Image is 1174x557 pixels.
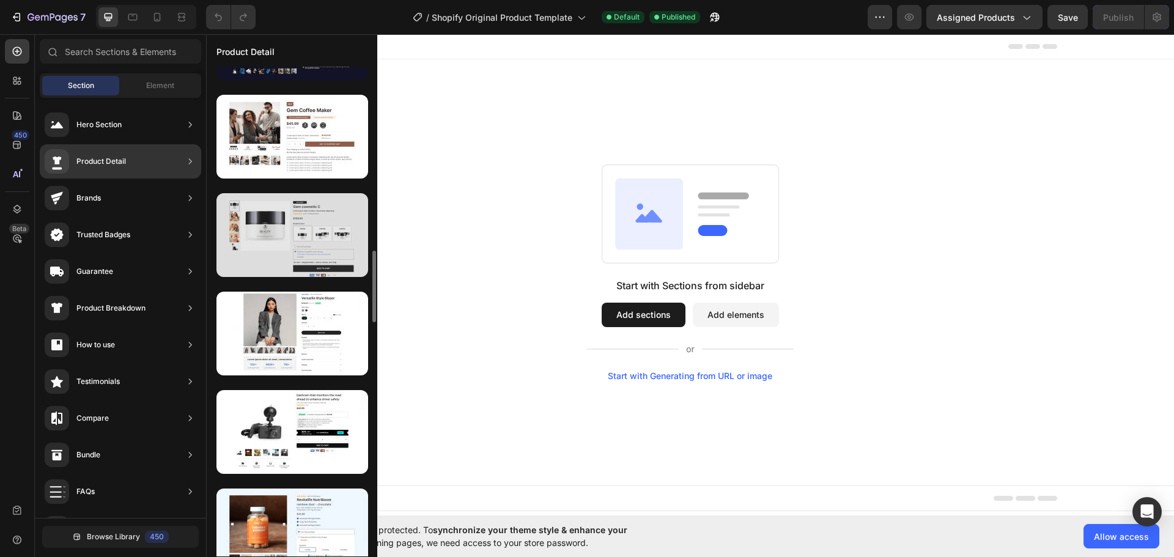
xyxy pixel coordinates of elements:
p: 7 [80,10,86,24]
div: Publish [1103,11,1134,24]
div: Testimonials [76,375,120,388]
span: Default [614,12,640,23]
div: Bundle [76,449,100,461]
div: Undo/Redo [206,5,256,29]
span: synchronize your theme style & enhance your experience [284,525,627,548]
button: Allow access [1084,524,1159,548]
div: Brands [76,192,101,204]
div: 450 [12,130,29,140]
button: Add sections [396,268,479,293]
div: FAQs [76,485,95,498]
span: Element [146,80,174,91]
div: Product Breakdown [76,302,146,314]
span: / [426,11,429,24]
span: Browse Library [87,531,140,542]
div: Compare [76,412,109,424]
iframe: Design area [206,34,1174,515]
input: Search Sections & Elements [40,39,201,64]
div: Beta [9,224,29,234]
button: Browse Library450 [42,526,199,548]
span: Published [662,12,695,23]
div: Product Detail [76,155,126,168]
div: How to use [76,339,115,351]
div: Guarantee [76,265,113,278]
button: Add elements [487,268,573,293]
div: Open Intercom Messenger [1132,497,1162,526]
span: Allow access [1094,530,1149,543]
div: Start with Generating from URL or image [402,337,566,347]
span: Section [68,80,94,91]
div: Trusted Badges [76,229,130,241]
button: Save [1047,5,1088,29]
span: Save [1058,12,1078,23]
div: Hero Section [76,119,122,131]
button: Publish [1093,5,1144,29]
span: Shopify Original Product Template [432,11,572,24]
span: Assigned Products [937,11,1015,24]
button: 7 [5,5,91,29]
div: 450 [145,531,169,543]
button: Assigned Products [926,5,1043,29]
span: Your page is password protected. To when designing pages, we need access to your store password. [284,523,675,549]
div: Start with Sections from sidebar [410,244,558,259]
